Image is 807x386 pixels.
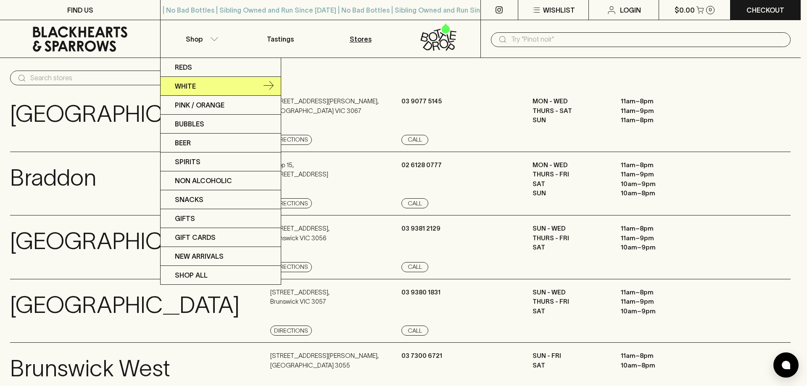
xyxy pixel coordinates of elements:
[161,228,281,247] a: Gift Cards
[161,152,281,171] a: Spirits
[161,134,281,152] a: Beer
[175,157,200,167] p: Spirits
[161,266,281,284] a: SHOP ALL
[161,115,281,134] a: Bubbles
[161,58,281,77] a: Reds
[175,81,196,91] p: White
[161,209,281,228] a: Gifts
[175,251,224,261] p: New Arrivals
[175,62,192,72] p: Reds
[175,138,191,148] p: Beer
[175,270,208,280] p: SHOP ALL
[161,190,281,209] a: Snacks
[161,171,281,190] a: Non Alcoholic
[175,100,224,110] p: Pink / Orange
[175,176,232,186] p: Non Alcoholic
[175,232,216,242] p: Gift Cards
[175,194,203,205] p: Snacks
[175,213,195,223] p: Gifts
[782,361,790,369] img: bubble-icon
[161,247,281,266] a: New Arrivals
[161,77,281,96] a: White
[161,96,281,115] a: Pink / Orange
[175,119,204,129] p: Bubbles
